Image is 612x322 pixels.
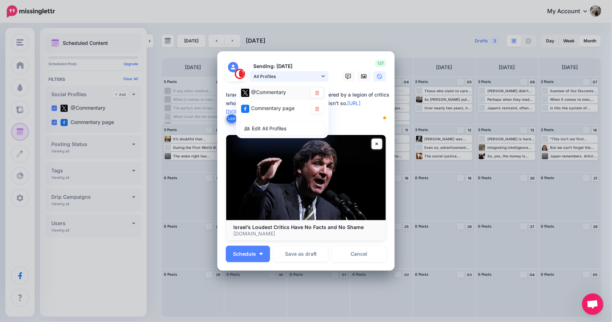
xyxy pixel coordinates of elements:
[233,224,364,230] b: Israel’s Loudest Critics Have No Facts and No Shame
[226,113,238,124] button: Link
[226,135,386,220] img: Israel’s Loudest Critics Have No Facts and No Shame
[233,230,379,237] p: [DOMAIN_NAME]
[235,69,245,79] img: 291864331_468958885230530_187971914351797662_n-bsa127305.png
[226,246,270,262] button: Schedule
[226,90,390,116] div: Israel's war against Hamas has been hampered by a legion of critics who know everything there is ...
[332,246,386,262] a: Cancel
[239,121,326,135] a: Edit All Profiles
[226,90,390,125] textarea: To enrich screen reader interactions, please activate Accessibility in Grammarly extension settings
[251,105,295,111] span: Commentary page
[375,60,386,67] span: 137
[250,71,328,82] a: All Profiles
[228,62,238,72] img: user_default_image.png
[241,89,249,97] img: twitter-square.png
[274,246,328,262] button: Save as draft
[241,105,249,113] img: facebook-square.png
[251,89,286,95] span: @Commentary
[233,251,256,256] span: Schedule
[250,62,328,71] p: Sending: [DATE]
[254,73,320,80] span: All Profiles
[259,253,263,255] img: arrow-down-white.png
